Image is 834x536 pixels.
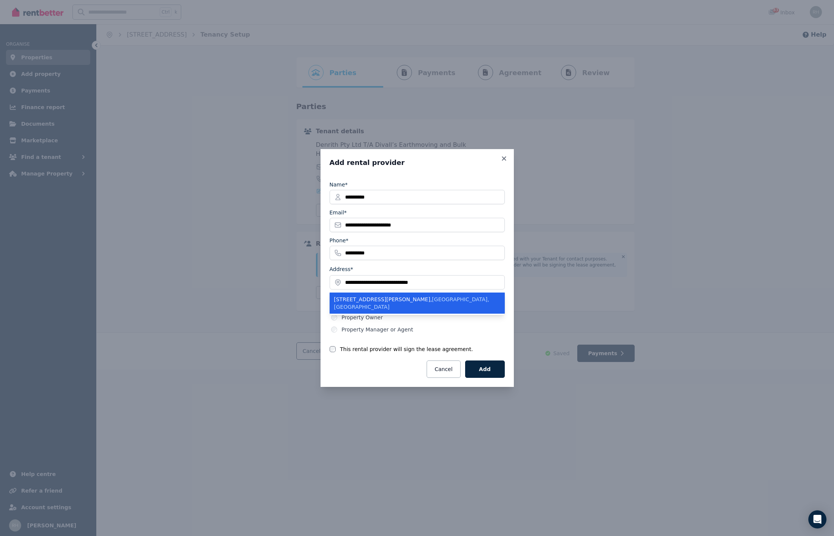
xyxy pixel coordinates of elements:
[427,360,460,378] button: Cancel
[342,314,383,321] label: Property Owner
[330,209,347,216] label: Email*
[808,510,826,528] div: Open Intercom Messenger
[330,158,505,167] h3: Add rental provider
[330,181,348,188] label: Name*
[334,296,491,311] div: [STREET_ADDRESS][PERSON_NAME] ,
[340,345,473,353] label: This rental provider will sign the lease agreement.
[330,237,348,244] label: Phone*
[342,326,413,333] label: Property Manager or Agent
[465,360,505,378] button: Add
[330,266,353,272] label: Address*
